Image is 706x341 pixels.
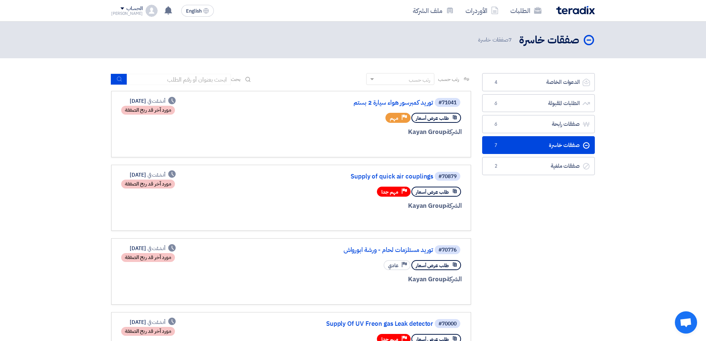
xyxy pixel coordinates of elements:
[482,115,595,133] a: صفقات رابحة6
[438,247,457,253] div: #70776
[416,188,449,196] span: طلب عرض أسعار
[491,121,500,128] span: 6
[482,136,595,154] a: صفقات خاسرة7
[121,106,175,115] div: مورد آخر قد ربح الصفقة
[504,2,547,19] a: الطلبات
[508,36,512,44] span: 7
[409,76,430,84] div: رتب حسب
[186,9,202,14] span: English
[285,321,433,327] a: Supply Of UV Freon gas Leak detector
[181,5,214,17] button: English
[390,115,398,122] span: مهم
[285,173,433,180] a: Supply of quick air couplings
[121,180,175,188] div: مورد آخر قد ربح الصفقة
[130,245,176,252] div: [DATE]
[478,36,513,44] span: صفقات خاسرة
[148,97,165,105] span: أنشئت في
[407,2,460,19] a: ملف الشركة
[491,142,500,149] span: 7
[519,33,579,47] h2: صفقات خاسرة
[438,321,457,327] div: #70000
[438,174,457,179] div: #70879
[446,201,462,210] span: الشركة
[130,171,176,179] div: [DATE]
[148,171,165,179] span: أنشئت في
[126,6,142,12] div: الحساب
[285,247,433,253] a: توريد مستلزمات لحام - ورشة ابورواش
[438,100,457,105] div: #71041
[284,275,462,284] div: Kayan Group
[482,94,595,112] a: الطلبات المقبولة6
[146,5,158,17] img: profile_test.png
[121,253,175,262] div: مورد آخر قد ربح الصفقة
[675,311,697,334] div: دردشة مفتوحة
[121,327,175,336] div: مورد آخر قد ربح الصفقة
[446,275,462,284] span: الشركة
[388,262,398,269] span: عادي
[446,127,462,137] span: الشركة
[491,163,500,170] span: 2
[284,127,462,137] div: Kayan Group
[285,99,433,106] a: توريد كمبرسور هواء سيارة 2 بستم
[460,2,504,19] a: الأوردرات
[148,318,165,326] span: أنشئت في
[482,73,595,91] a: الدعوات الخاصة4
[130,97,176,105] div: [DATE]
[381,188,398,196] span: مهم جدا
[130,318,176,326] div: [DATE]
[438,75,459,83] span: رتب حسب
[491,100,500,107] span: 6
[416,262,449,269] span: طلب عرض أسعار
[284,201,462,211] div: Kayan Group
[127,74,231,85] input: ابحث بعنوان أو رقم الطلب
[416,115,449,122] span: طلب عرض أسعار
[556,6,595,14] img: Teradix logo
[491,79,500,86] span: 4
[111,12,143,16] div: [PERSON_NAME]
[482,157,595,175] a: صفقات ملغية2
[231,75,241,83] span: بحث
[148,245,165,252] span: أنشئت في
